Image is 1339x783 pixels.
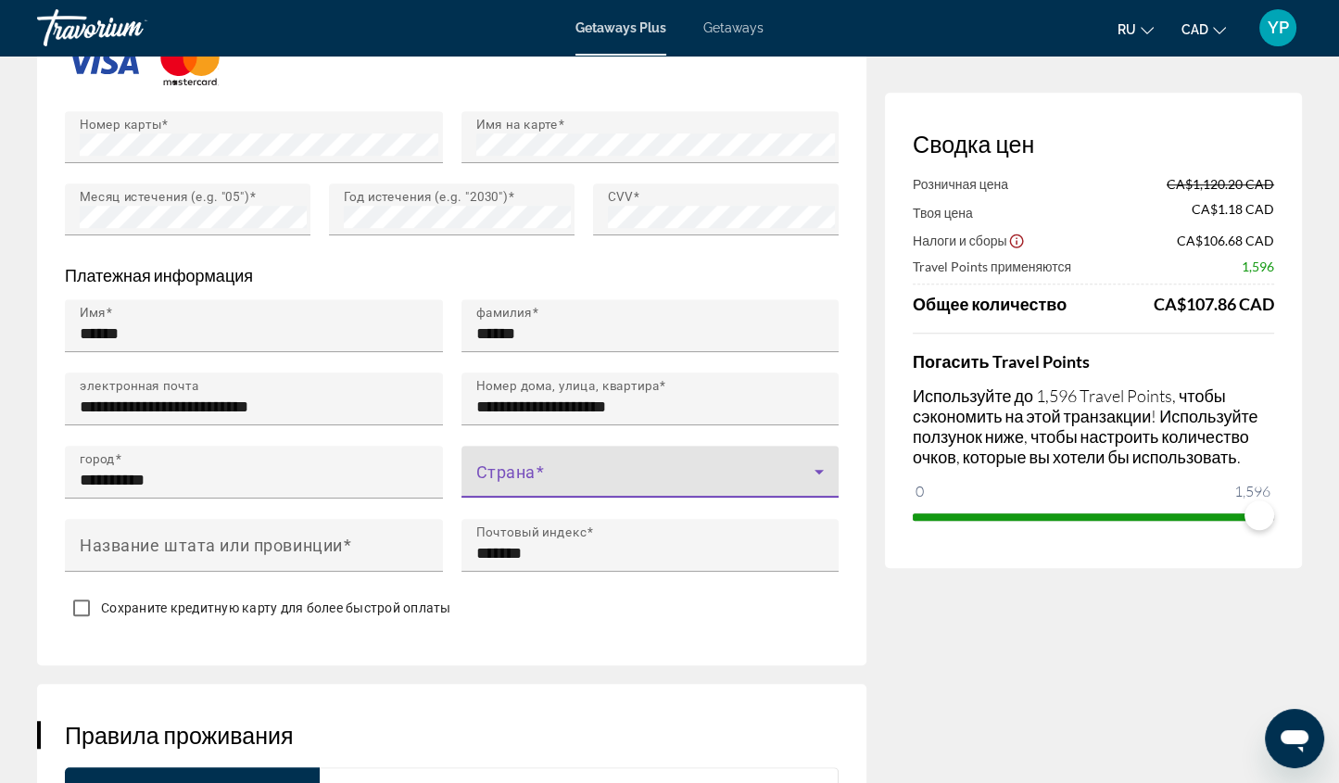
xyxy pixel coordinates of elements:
[344,188,508,203] mat-label: Год истечения (e.g. "2030")
[1181,22,1208,37] span: CAD
[1167,176,1274,192] span: CA$1,120.20 CAD
[476,377,659,392] mat-label: Номер дома, улица, квартира
[1242,259,1274,274] span: 1,596
[476,461,536,481] mat-label: Страна
[80,304,106,319] mat-label: Имя
[1254,8,1302,47] button: User Menu
[476,524,587,538] mat-label: Почтовый индекс
[1118,22,1136,37] span: ru
[80,188,249,203] mat-label: Месяц истечения (e.g. "05")
[476,116,558,131] mat-label: Имя на карте
[913,259,1071,274] span: Travel Points применяются
[575,20,666,35] a: Getaways Plus
[913,351,1274,372] h4: Погасить Travel Points
[913,205,973,221] span: Твоя цена
[1244,500,1274,530] span: ngx-slider
[913,231,1025,249] button: Show Taxes and Fees breakdown
[65,721,839,749] h3: Правила проживания
[80,535,343,554] mat-label: Название штата или провинции
[80,377,199,392] mat-label: электронная почта
[37,4,222,52] a: Travorium
[65,50,139,74] img: VISA
[913,130,1274,158] h3: Сводка цен
[1181,16,1226,43] button: Change currency
[913,233,1006,248] span: Налоги и сборы
[153,32,227,93] img: MAST
[1118,16,1154,43] button: Change language
[1192,201,1274,221] span: CA$1.18 CAD
[1265,709,1324,768] iframe: Кнопка для запуску вікна повідомлень
[1177,233,1274,248] span: CA$106.68 CAD
[703,20,764,35] a: Getaways
[913,294,1067,314] span: Общее количество
[80,116,162,131] mat-label: Номер карты
[1154,294,1274,314] div: CA$107.86 CAD
[1268,19,1289,37] span: YP
[476,304,532,319] mat-label: фамилия
[608,188,633,203] mat-label: CVV
[65,265,839,285] p: Платежная информация
[1008,232,1025,248] button: Show Taxes and Fees disclaimer
[913,385,1274,467] p: Используйте до 1,596 Travel Points, чтобы сэкономить на этой транзакции! Используйте ползунок ниж...
[913,513,1274,517] ngx-slider: ngx-slider
[913,176,1008,192] span: Розничная цена
[913,480,927,502] span: 0
[101,600,451,615] span: Сохраните кредитную карту для более быстрой оплаты
[1232,480,1273,502] span: 1,596
[80,450,115,465] mat-label: город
